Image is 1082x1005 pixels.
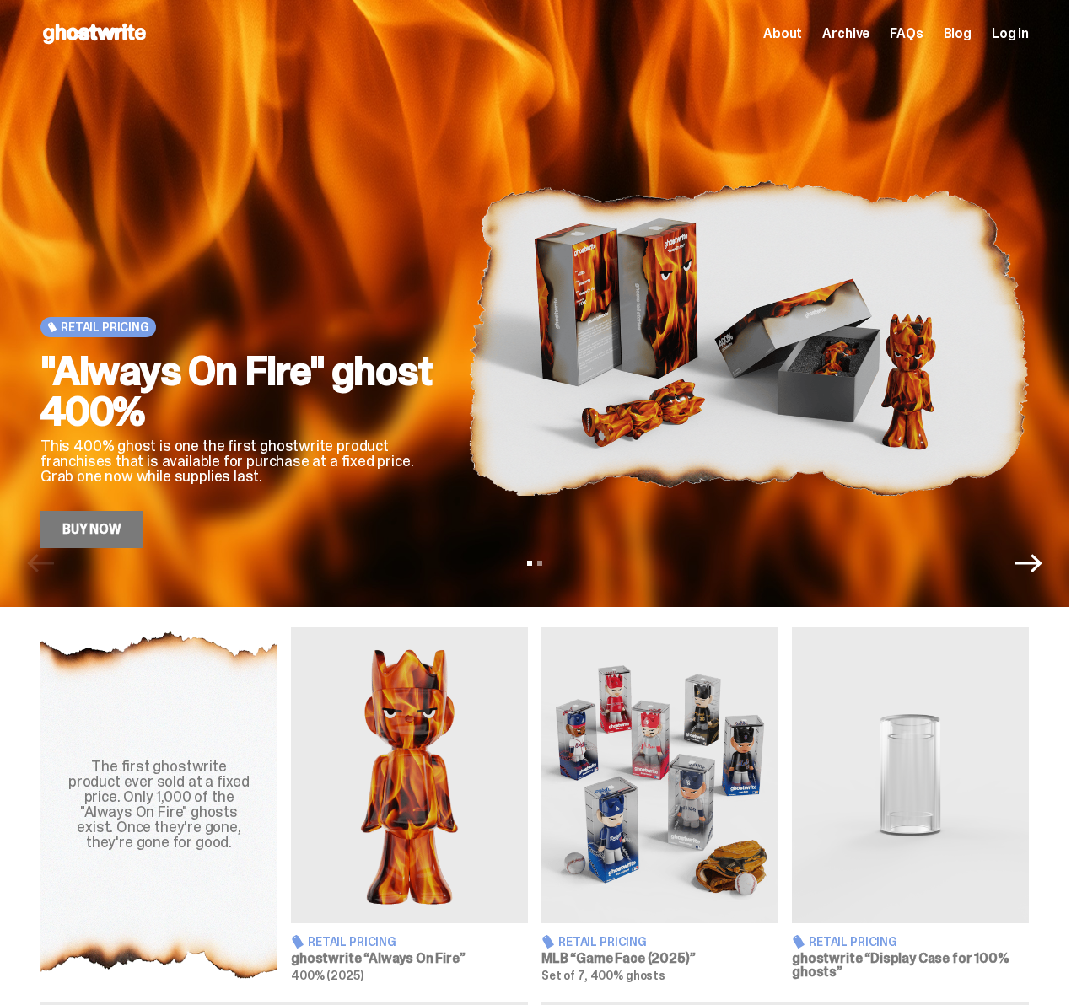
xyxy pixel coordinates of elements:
[527,561,532,566] button: View slide 1
[40,351,441,432] h2: "Always On Fire" ghost 400%
[890,27,923,40] a: FAQs
[541,627,778,982] a: Game Face (2025) Retail Pricing
[291,952,528,965] h3: ghostwrite “Always On Fire”
[291,627,528,923] img: Always On Fire
[308,936,396,948] span: Retail Pricing
[468,127,1029,548] img: "Always On Fire" ghost 400%
[792,627,1029,923] img: Display Case for 100% ghosts
[792,627,1029,982] a: Display Case for 100% ghosts Retail Pricing
[537,561,542,566] button: View slide 2
[822,27,869,40] a: Archive
[40,511,143,548] a: Buy Now
[541,952,778,965] h3: MLB “Game Face (2025)”
[40,438,441,484] p: This 400% ghost is one the first ghostwrite product franchises that is available for purchase at ...
[61,759,257,850] div: The first ghostwrite product ever sold at a fixed price. Only 1,000 of the "Always On Fire" ghost...
[291,627,528,982] a: Always On Fire Retail Pricing
[809,936,897,948] span: Retail Pricing
[763,27,802,40] a: About
[291,968,363,983] span: 400% (2025)
[558,936,647,948] span: Retail Pricing
[541,627,778,923] img: Game Face (2025)
[1015,550,1042,577] button: Next
[541,968,665,983] span: Set of 7, 400% ghosts
[944,27,972,40] a: Blog
[792,952,1029,979] h3: ghostwrite “Display Case for 100% ghosts”
[992,27,1029,40] a: Log in
[61,320,149,334] span: Retail Pricing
